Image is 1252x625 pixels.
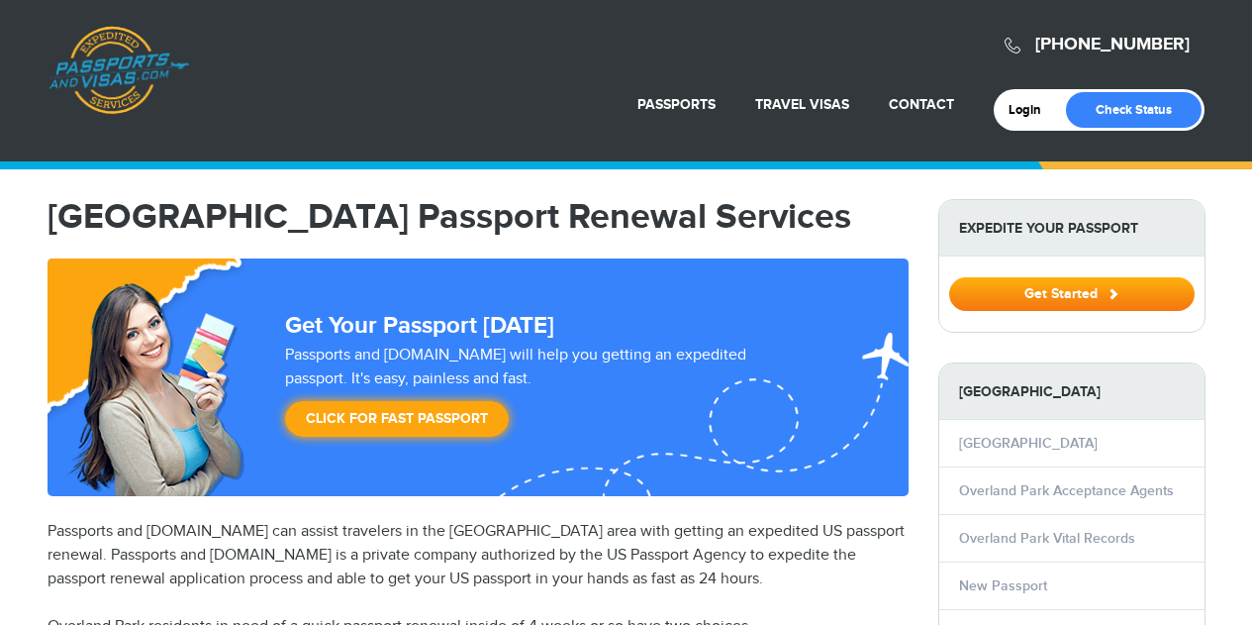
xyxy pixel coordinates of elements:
a: New Passport [959,577,1047,594]
a: Overland Park Vital Records [959,530,1135,547]
p: Passports and [DOMAIN_NAME] can assist travelers in the [GEOGRAPHIC_DATA] area with getting an ex... [48,520,909,591]
a: Get Started [949,285,1195,301]
a: [PHONE_NUMBER] [1035,34,1190,55]
a: Contact [889,96,954,113]
button: Get Started [949,277,1195,311]
a: Click for Fast Passport [285,401,509,437]
strong: Expedite Your Passport [939,200,1204,257]
a: Overland Park Acceptance Agents [959,482,1174,499]
a: Login [1009,102,1055,118]
div: Passports and [DOMAIN_NAME] will help you getting an expedited passport. It's easy, painless and ... [277,344,818,447]
strong: Get Your Passport [DATE] [285,311,554,340]
a: Passports & [DOMAIN_NAME] [48,26,189,115]
a: [GEOGRAPHIC_DATA] [959,435,1098,452]
strong: [GEOGRAPHIC_DATA] [939,364,1204,420]
a: Travel Visas [755,96,849,113]
a: Passports [637,96,716,113]
a: Check Status [1066,92,1202,128]
h1: [GEOGRAPHIC_DATA] Passport Renewal Services [48,199,909,235]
